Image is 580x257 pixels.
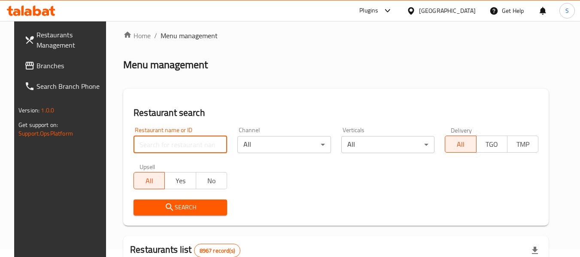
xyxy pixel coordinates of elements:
[565,6,569,15] span: S
[18,119,58,130] span: Get support on:
[41,105,54,116] span: 1.0.0
[140,202,220,213] span: Search
[134,136,227,153] input: Search for restaurant name or ID..
[140,163,155,169] label: Upsell
[341,136,435,153] div: All
[18,76,111,97] a: Search Branch Phone
[134,106,538,119] h2: Restaurant search
[168,175,192,187] span: Yes
[359,6,378,16] div: Plugins
[164,172,196,189] button: Yes
[18,128,73,139] a: Support.OpsPlatform
[123,30,151,41] a: Home
[196,172,227,189] button: No
[18,105,39,116] span: Version:
[123,30,549,41] nav: breadcrumb
[200,175,224,187] span: No
[134,200,227,215] button: Search
[507,136,538,153] button: TMP
[36,81,104,91] span: Search Branch Phone
[194,247,240,255] span: 8967 record(s)
[18,55,111,76] a: Branches
[154,30,157,41] li: /
[445,136,476,153] button: All
[451,127,472,133] label: Delivery
[18,24,111,55] a: Restaurants Management
[36,30,104,50] span: Restaurants Management
[449,138,473,151] span: All
[134,172,165,189] button: All
[36,60,104,71] span: Branches
[476,136,507,153] button: TGO
[123,58,208,72] h2: Menu management
[137,175,161,187] span: All
[480,138,504,151] span: TGO
[511,138,535,151] span: TMP
[161,30,218,41] span: Menu management
[237,136,331,153] div: All
[419,6,476,15] div: [GEOGRAPHIC_DATA]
